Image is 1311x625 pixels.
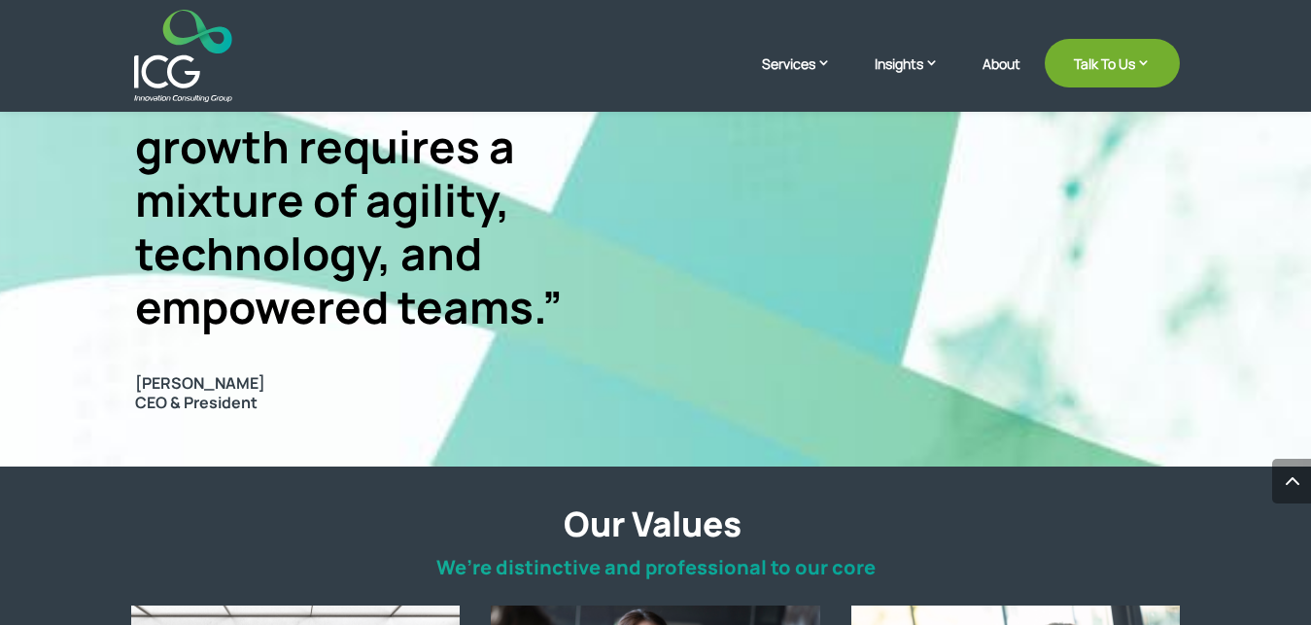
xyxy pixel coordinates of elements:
[762,53,850,102] a: Services
[134,10,232,102] img: ICG
[124,503,1181,554] h2: Our Values
[131,556,1181,579] p: We’re distinctive and professional to our core
[983,56,1020,102] a: About
[987,415,1311,625] iframe: Chat Widget
[1045,39,1180,87] a: Talk To Us
[135,374,604,393] span: [PERSON_NAME]
[135,392,258,413] span: CEO & President
[875,53,958,102] a: Insights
